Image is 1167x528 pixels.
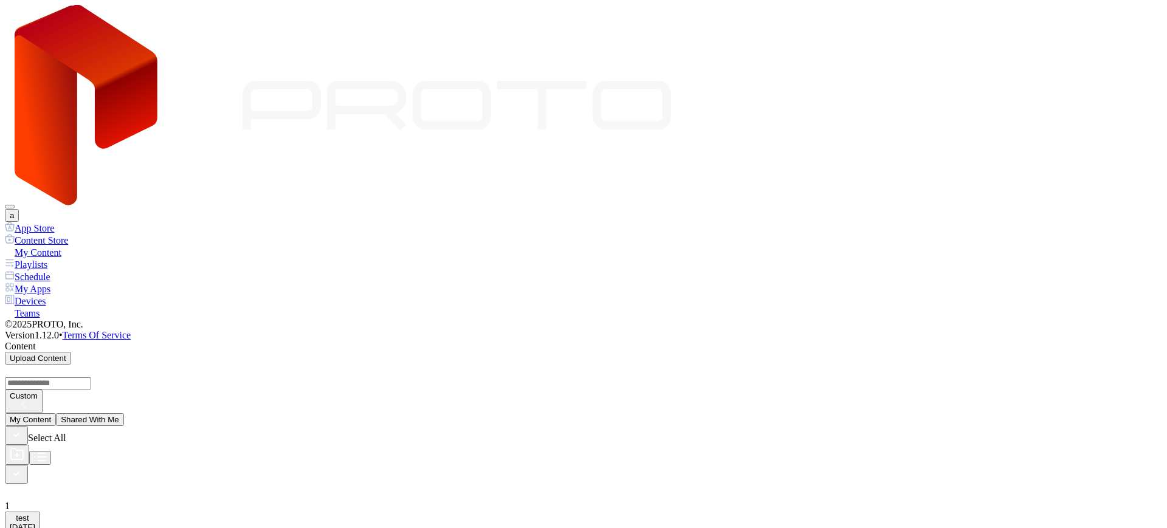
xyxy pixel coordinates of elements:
[5,352,71,365] button: Upload Content
[56,413,124,426] button: Shared With Me
[10,354,66,363] div: Upload Content
[5,246,1162,258] a: My Content
[5,295,1162,307] a: Devices
[5,341,1162,352] div: Content
[5,283,1162,295] a: My Apps
[5,319,1162,330] div: © 2025 PROTO, Inc.
[5,258,1162,270] a: Playlists
[5,389,43,413] button: Custom
[10,513,35,523] div: test
[5,209,19,222] button: a
[5,413,56,426] button: My Content
[5,330,63,340] span: Version 1.12.0 •
[10,391,38,400] div: Custom
[5,501,1162,512] div: 1
[5,270,1162,283] a: Schedule
[28,433,66,443] span: Select All
[5,222,1162,234] a: App Store
[63,330,131,340] a: Terms Of Service
[5,234,1162,246] a: Content Store
[5,307,1162,319] a: Teams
